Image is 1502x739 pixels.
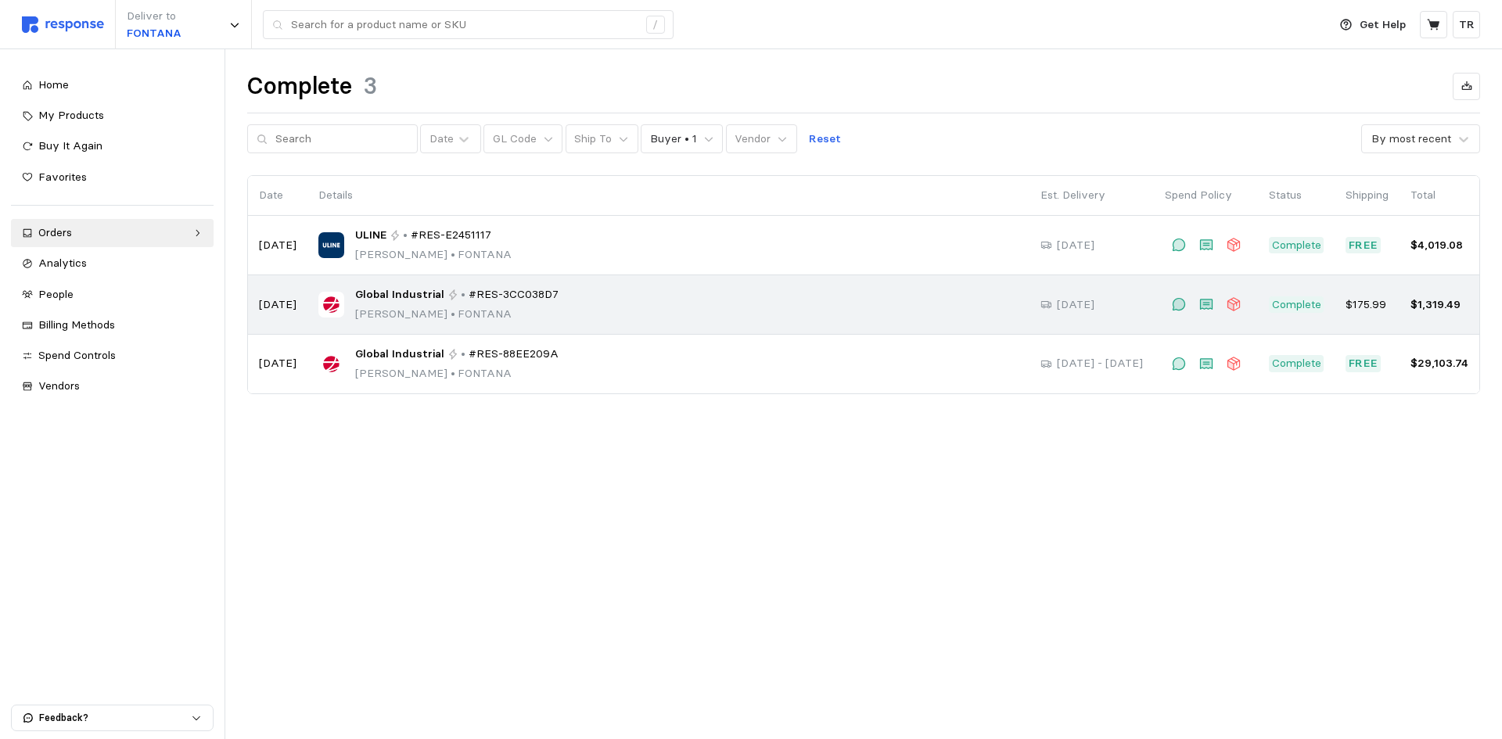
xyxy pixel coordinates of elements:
[38,108,104,122] span: My Products
[1165,187,1247,204] p: Spend Policy
[259,237,296,254] p: [DATE]
[447,366,458,380] span: •
[11,132,214,160] a: Buy It Again
[127,25,181,42] p: FONTANA
[403,227,408,244] p: •
[1360,16,1406,34] p: Get Help
[247,71,352,102] h1: Complete
[800,124,850,154] button: Reset
[1346,296,1389,314] p: $175.99
[1272,296,1321,314] p: Complete
[38,348,116,362] span: Spend Controls
[11,71,214,99] a: Home
[11,249,214,278] a: Analytics
[1057,355,1143,372] p: [DATE] - [DATE]
[469,286,559,303] span: #RES-3CC038D7
[1272,237,1321,254] p: Complete
[11,281,214,309] a: People
[318,351,344,377] img: Global Industrial
[1459,16,1475,34] p: TR
[259,296,296,314] p: [DATE]
[429,131,454,147] div: Date
[38,224,186,242] div: Orders
[1040,187,1143,204] p: Est. Delivery
[447,247,458,261] span: •
[461,286,465,303] p: •
[566,124,638,154] button: Ship To
[11,372,214,400] a: Vendors
[39,711,191,725] p: Feedback?
[318,187,1019,204] p: Details
[11,342,214,370] a: Spend Controls
[318,292,344,317] img: Global Industrial
[363,71,377,102] h1: 3
[726,124,797,154] button: Vendor
[259,355,296,372] p: [DATE]
[650,131,697,148] p: Buyer • 1
[11,163,214,192] a: Favorites
[355,365,559,382] p: [PERSON_NAME] FONTANA
[38,77,69,91] span: Home
[1453,11,1480,38] button: TR
[1349,237,1378,254] p: Free
[809,131,841,148] p: Reset
[1057,296,1094,314] p: [DATE]
[38,138,102,152] span: Buy It Again
[259,187,296,204] p: Date
[1269,187,1324,204] p: Status
[1410,237,1468,254] p: $4,019.08
[411,227,491,244] span: #RES-E2451117
[38,317,115,332] span: Billing Methods
[355,286,444,303] span: Global Industrial
[646,16,665,34] div: /
[483,124,562,154] button: GL Code
[1349,355,1378,372] p: Free
[461,346,465,363] p: •
[355,227,386,244] span: ULINE
[318,232,344,258] img: ULINE
[11,311,214,339] a: Billing Methods
[1346,187,1389,204] p: Shipping
[447,307,458,321] span: •
[38,170,87,184] span: Favorites
[493,131,537,148] p: GL Code
[574,131,612,148] p: Ship To
[127,8,181,25] p: Deliver to
[1272,355,1321,372] p: Complete
[22,16,104,33] img: svg%3e
[38,256,87,270] span: Analytics
[735,131,771,148] p: Vendor
[1057,237,1094,254] p: [DATE]
[1331,10,1415,40] button: Get Help
[1371,131,1451,147] div: By most recent
[291,11,638,39] input: Search for a product name or SKU
[1410,296,1468,314] p: $1,319.49
[355,306,559,323] p: [PERSON_NAME] FONTANA
[641,124,723,154] button: Buyer • 1
[12,705,213,730] button: Feedback?
[275,125,408,153] input: Search
[469,346,559,363] span: #RES-88EE209A
[355,346,444,363] span: Global Industrial
[1410,187,1468,204] p: Total
[38,287,74,301] span: People
[1410,355,1468,372] p: $29,103.74
[355,246,512,264] p: [PERSON_NAME] FONTANA
[11,219,214,247] a: Orders
[38,378,80,393] span: Vendors
[11,102,214,130] a: My Products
